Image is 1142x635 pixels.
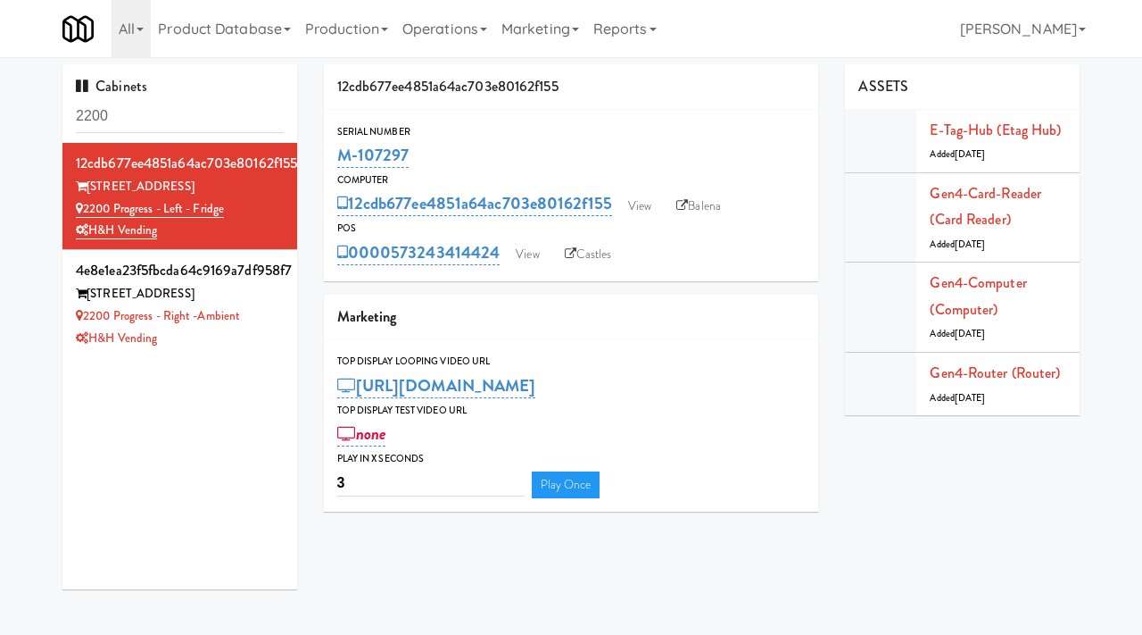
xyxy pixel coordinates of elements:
[337,171,806,189] div: Computer
[337,220,806,238] div: POS
[76,257,284,284] div: 4e8e1ea23f5fbcda64c9169a7df958f7
[556,241,621,268] a: Castles
[955,327,986,340] span: [DATE]
[76,221,157,239] a: H&H Vending
[76,283,284,305] div: [STREET_ADDRESS]
[337,373,536,398] a: [URL][DOMAIN_NAME]
[667,193,730,220] a: Balena
[930,147,985,161] span: Added
[76,176,284,198] div: [STREET_ADDRESS]
[76,150,284,177] div: 12cdb677ee4851a64ac703e80162f155
[337,191,612,216] a: 12cdb677ee4851a64ac703e80162f155
[337,306,397,327] span: Marketing
[324,64,819,110] div: 12cdb677ee4851a64ac703e80162f155
[62,143,297,250] li: 12cdb677ee4851a64ac703e80162f155[STREET_ADDRESS] 2200 Progress - Left - FridgeH&H Vending
[532,472,600,498] a: Play Once
[62,250,297,356] li: 4e8e1ea23f5fbcda64c9169a7df958f7[STREET_ADDRESS] 2200 Progress - Right -AmbientH&H Vending
[930,327,985,340] span: Added
[337,450,806,468] div: Play in X seconds
[337,402,806,420] div: Top Display Test Video Url
[62,13,94,45] img: Micromart
[930,238,985,251] span: Added
[930,120,1061,140] a: E-tag-hub (Etag Hub)
[930,272,1026,320] a: Gen4-computer (Computer)
[337,240,501,265] a: 0000573243414424
[337,143,410,168] a: M-107297
[76,100,284,133] input: Search cabinets
[337,123,806,141] div: Serial Number
[955,391,986,405] span: [DATE]
[930,391,985,405] span: Added
[76,200,224,218] a: 2200 Progress - Left - Fridge
[76,330,157,347] a: H&H Vending
[76,307,240,324] a: 2200 Progress - Right -Ambient
[858,76,908,96] span: ASSETS
[337,422,386,447] a: none
[955,147,986,161] span: [DATE]
[76,76,147,96] span: Cabinets
[337,353,806,371] div: Top Display Looping Video Url
[955,238,986,251] span: [DATE]
[507,241,548,268] a: View
[930,363,1060,383] a: Gen4-router (Router)
[619,193,660,220] a: View
[930,183,1041,230] a: Gen4-card-reader (Card Reader)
